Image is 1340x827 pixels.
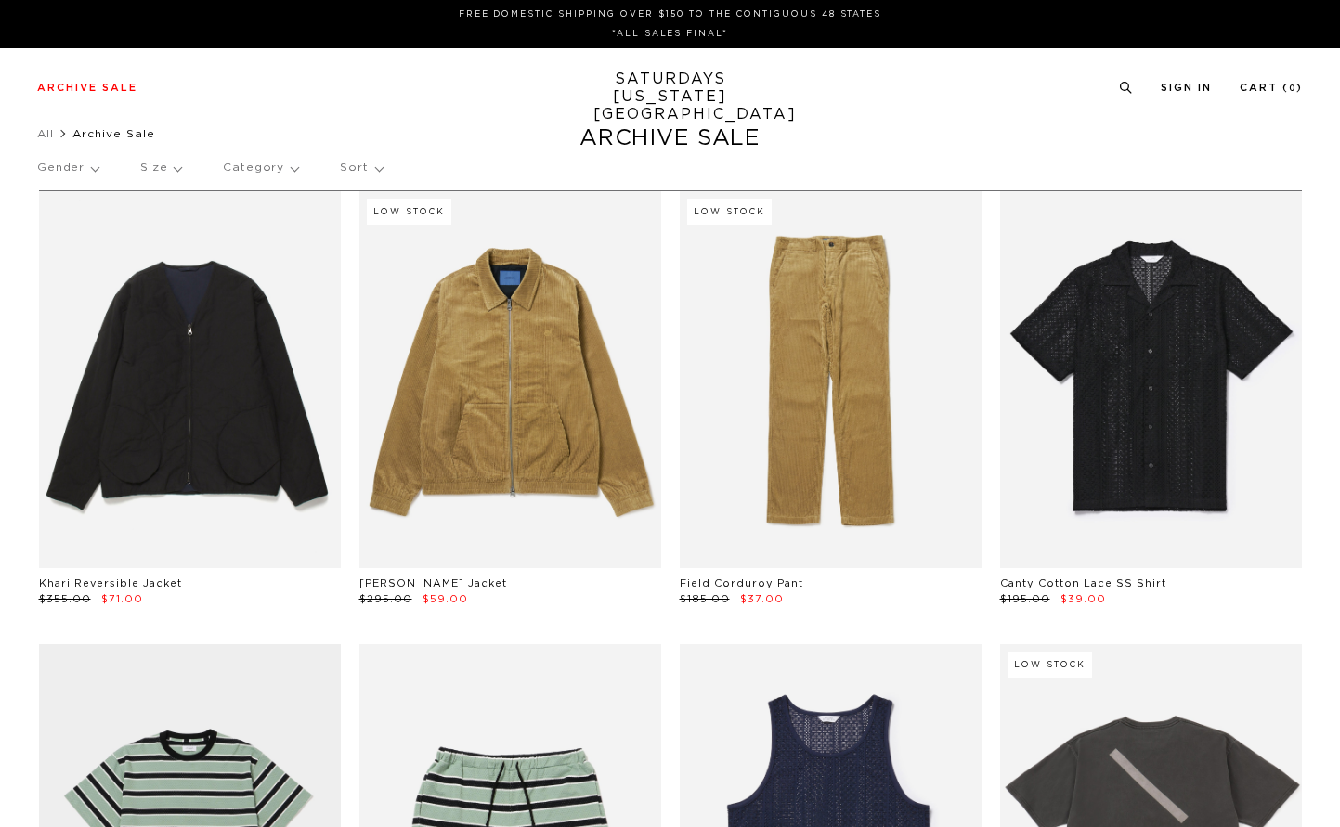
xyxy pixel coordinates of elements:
[223,147,298,189] p: Category
[140,147,181,189] p: Size
[359,578,507,588] a: [PERSON_NAME] Jacket
[101,594,143,604] span: $71.00
[72,128,155,139] span: Archive Sale
[39,594,91,604] span: $355.00
[1008,652,1092,678] div: Low Stock
[37,147,98,189] p: Gender
[680,594,730,604] span: $185.00
[367,199,451,225] div: Low Stock
[1289,84,1296,93] small: 0
[1060,594,1106,604] span: $39.00
[37,83,137,93] a: Archive Sale
[45,7,1295,21] p: FREE DOMESTIC SHIPPING OVER $150 TO THE CONTIGUOUS 48 STATES
[39,578,182,588] a: Khari Reversible Jacket
[37,128,54,139] a: All
[687,199,772,225] div: Low Stock
[593,71,747,123] a: SATURDAYS[US_STATE][GEOGRAPHIC_DATA]
[680,578,803,588] a: Field Corduroy Pant
[340,147,382,189] p: Sort
[1240,83,1303,93] a: Cart (0)
[423,594,468,604] span: $59.00
[45,27,1295,41] p: *ALL SALES FINAL*
[1161,83,1212,93] a: Sign In
[359,594,412,604] span: $295.00
[740,594,784,604] span: $37.00
[1000,578,1166,588] a: Canty Cotton Lace SS Shirt
[1000,594,1050,604] span: $195.00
